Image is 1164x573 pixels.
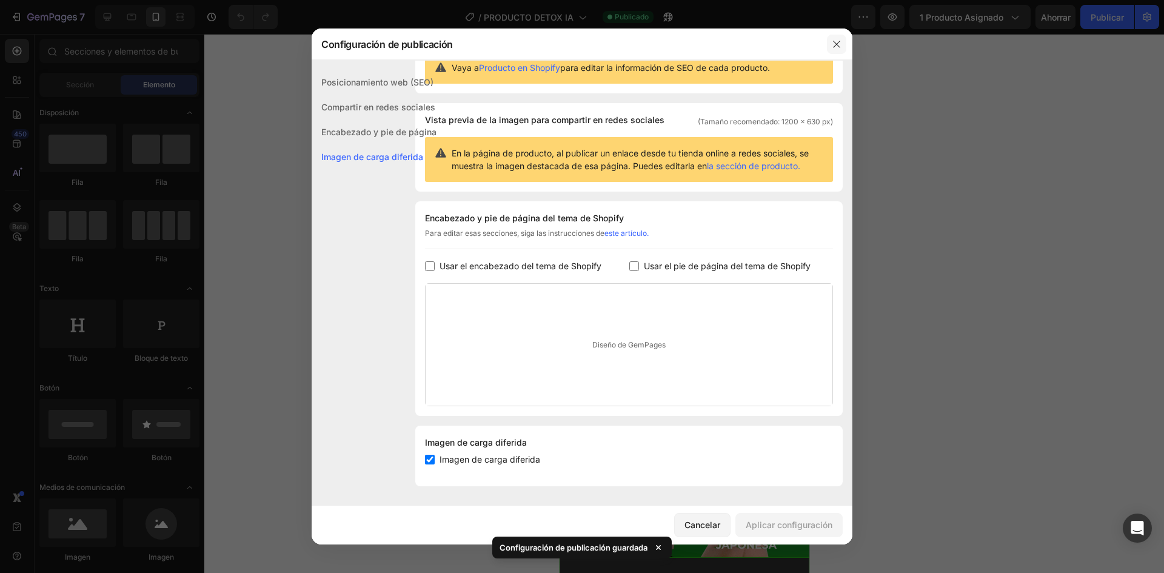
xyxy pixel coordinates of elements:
a: este artículo. [604,229,649,238]
font: Para editar esas secciones, siga las instrucciones de [425,229,604,238]
font: Usar el encabezado del tema de Shopify [440,261,601,271]
font: Posicionamiento web (SEO) [321,77,433,87]
font: Pixel 7 [72,8,95,16]
font: para editar la información de SEO de cada producto. [560,62,770,73]
font: Compartir en redes sociales [321,102,435,112]
font: Encabezado y pie de página del tema de Shopify [425,213,624,223]
font: ( [95,8,98,16]
font: Cancelar [684,520,720,530]
font: Imagen de carga diferida [440,454,540,464]
font: Vista previa de la imagen para compartir en redes sociales [425,115,664,125]
font: Encabezado y pie de página [321,127,436,137]
font: (Tamaño recomendado: 1200 x 630 px) [698,117,833,126]
font: píxeles) [112,8,141,16]
font: Imagen de carga diferida [425,437,527,447]
font: Usar el pie de página del tema de Shopify [644,261,811,271]
button: Cancelar [674,513,731,537]
font: Vaya a [452,62,479,73]
font: Aplicar configuración [746,520,832,530]
a: Producto en Shopify [479,62,560,73]
div: Abrir Intercom Messenger [1123,514,1152,543]
font: Diseño de GemPages [592,340,666,349]
font: 412 [98,8,112,16]
button: Aplicar configuración [735,513,843,537]
font: Configuración de publicación guardada [500,543,647,552]
font: En la página de producto, al publicar un enlace desde tu tienda online a redes sociales, se muest... [452,148,809,171]
a: la sección de producto. [707,161,800,171]
font: Configuración de publicación [321,38,453,50]
font: Imagen de carga diferida [321,152,423,162]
